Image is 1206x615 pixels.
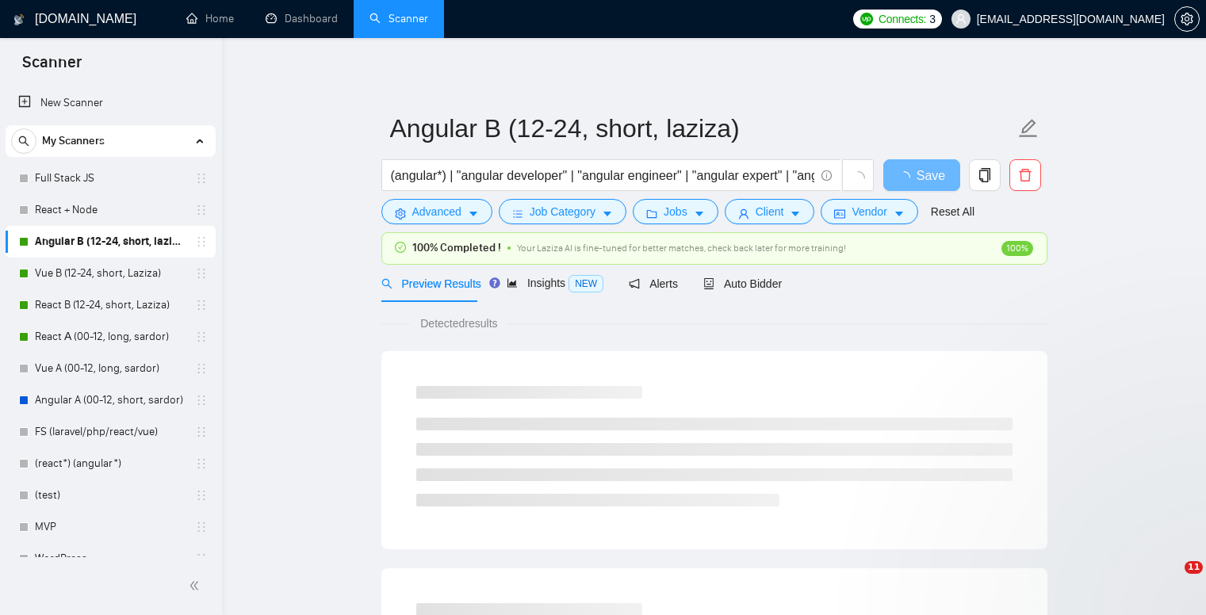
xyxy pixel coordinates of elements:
span: Insights [507,277,603,289]
a: WordPress [35,543,186,575]
button: userClientcaret-down [725,199,815,224]
span: loading [898,171,917,184]
span: holder [195,235,208,248]
span: Client [756,203,784,220]
a: Angular B (12-24, short, laziza) [35,226,186,258]
span: copy [970,168,1000,182]
span: Save [917,166,945,185]
span: Advanced [412,203,461,220]
span: holder [195,426,208,438]
span: Scanner [10,51,94,84]
a: React А (00-12, long, sardor) [35,321,186,353]
a: (test) [35,479,186,511]
span: search [381,278,392,289]
button: folderJobscaret-down [633,199,718,224]
a: React + Node [35,194,186,226]
button: setting [1174,6,1200,32]
span: holder [195,394,208,407]
span: 100% [1001,241,1033,256]
a: Angular A (00-12, short, sardor) [35,384,186,416]
span: Your Laziza AI is fine-tuned for better matches, check back later for more training! [517,243,846,254]
input: Search Freelance Jobs... [391,166,814,185]
span: holder [195,521,208,533]
a: Full Stack JS [35,162,186,194]
button: search [11,128,36,154]
a: homeHome [186,12,234,25]
img: logo [13,7,25,32]
a: Vue B (12-24, short, Laziza) [35,258,186,289]
span: holder [195,299,208,311]
button: delete [1009,159,1041,191]
span: Connects: [879,10,926,28]
span: caret-down [894,208,905,220]
span: Detected results [409,315,508,332]
button: Save [883,159,960,191]
a: searchScanner [369,12,428,25]
span: search [12,136,36,147]
span: Alerts [629,277,678,290]
span: loading [851,171,865,185]
span: Vendor [852,203,886,220]
span: folder [646,208,657,220]
span: NEW [569,275,603,292]
button: idcardVendorcaret-down [821,199,917,224]
a: setting [1174,13,1200,25]
span: info-circle [821,170,832,181]
iframe: Intercom live chat [1152,561,1190,599]
button: copy [969,159,1001,191]
a: MVP [35,511,186,543]
div: Tooltip anchor [488,276,502,290]
span: caret-down [790,208,801,220]
span: holder [195,267,208,280]
span: caret-down [694,208,705,220]
span: edit [1018,118,1039,139]
span: holder [195,330,208,343]
span: check-circle [395,242,406,253]
input: Scanner name... [390,109,1015,148]
span: My Scanners [42,125,105,157]
span: setting [395,208,406,220]
span: Auto Bidder [703,277,782,290]
a: (react*) (angular*) [35,448,186,479]
span: notification [629,278,640,289]
span: caret-down [468,208,479,220]
span: 3 [929,10,936,28]
span: holder [195,204,208,216]
span: area-chart [507,277,518,288]
span: 11 [1185,561,1203,574]
span: holder [195,362,208,375]
button: settingAdvancedcaret-down [381,199,492,224]
span: Jobs [664,203,687,220]
span: idcard [834,208,845,220]
span: Preview Results [381,277,481,290]
span: bars [512,208,523,220]
span: holder [195,457,208,470]
a: New Scanner [18,87,203,119]
button: barsJob Categorycaret-down [499,199,626,224]
span: delete [1010,168,1040,182]
span: double-left [189,578,205,594]
li: New Scanner [6,87,216,119]
span: user [955,13,967,25]
span: holder [195,172,208,185]
a: dashboardDashboard [266,12,338,25]
span: caret-down [602,208,613,220]
img: upwork-logo.png [860,13,873,25]
span: 100% Completed ! [412,239,501,257]
a: Vue A (00-12, long, sardor) [35,353,186,384]
span: robot [703,278,714,289]
span: holder [195,552,208,565]
span: setting [1175,13,1199,25]
span: holder [195,489,208,502]
span: Job Category [530,203,595,220]
a: Reset All [931,203,974,220]
span: user [738,208,749,220]
a: FS (laravel/php/react/vue) [35,416,186,448]
a: React B (12-24, short, Laziza) [35,289,186,321]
